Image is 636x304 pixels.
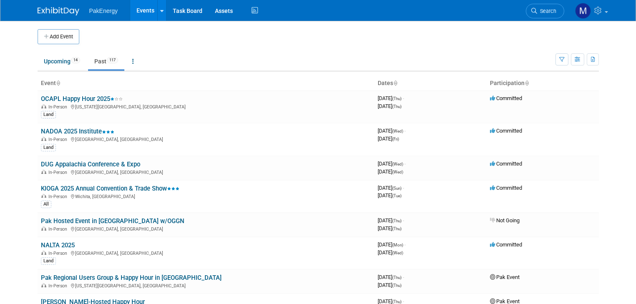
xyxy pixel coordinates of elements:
div: Land [41,111,56,118]
img: In-Person Event [41,137,46,141]
span: - [404,241,406,248]
div: [GEOGRAPHIC_DATA], [GEOGRAPHIC_DATA] [41,249,371,256]
span: [DATE] [378,161,406,167]
span: - [403,95,404,101]
span: [DATE] [378,95,404,101]
img: Mary Walker [575,3,591,19]
span: Committed [490,185,522,191]
span: (Wed) [392,162,403,166]
span: Not Going [490,217,520,224]
span: [DATE] [378,274,404,280]
a: NADOA 2025 Institute [41,128,114,135]
span: [DATE] [378,185,404,191]
span: (Thu) [392,226,401,231]
a: Upcoming14 [38,53,86,69]
a: Sort by Event Name [56,80,60,86]
span: In-Person [48,137,70,142]
span: (Thu) [392,275,401,280]
img: In-Person Event [41,170,46,174]
span: [DATE] [378,128,406,134]
span: - [403,217,404,224]
span: - [403,274,404,280]
span: PakEnergy [89,8,118,14]
a: KIOGA 2025 Annual Convention & Trade Show [41,185,179,192]
span: In-Person [48,226,70,232]
a: Sort by Start Date [393,80,397,86]
img: ExhibitDay [38,7,79,15]
span: (Wed) [392,129,403,133]
span: Pak Event [490,274,520,280]
span: - [404,128,406,134]
span: [DATE] [378,217,404,224]
span: (Wed) [392,251,403,255]
span: [DATE] [378,192,401,198]
a: Pak Hosted Event in [GEOGRAPHIC_DATA] w/OGGN [41,217,184,225]
span: [DATE] [378,282,401,288]
div: [US_STATE][GEOGRAPHIC_DATA], [GEOGRAPHIC_DATA] [41,282,371,289]
div: Land [41,144,56,151]
button: Add Event [38,29,79,44]
div: [GEOGRAPHIC_DATA], [GEOGRAPHIC_DATA] [41,225,371,232]
span: In-Person [48,194,70,199]
div: Land [41,257,56,265]
span: In-Person [48,251,70,256]
div: All [41,201,51,208]
span: (Thu) [392,283,401,288]
span: Committed [490,128,522,134]
span: (Thu) [392,104,401,109]
span: [DATE] [378,249,403,256]
a: Search [526,4,564,18]
span: 117 [107,57,118,63]
span: In-Person [48,104,70,110]
a: Past117 [88,53,124,69]
div: [GEOGRAPHIC_DATA], [GEOGRAPHIC_DATA] [41,168,371,175]
span: [DATE] [378,136,399,142]
span: (Sun) [392,186,401,191]
div: Wichita, [GEOGRAPHIC_DATA] [41,193,371,199]
span: [DATE] [378,103,401,109]
span: In-Person [48,283,70,289]
div: [US_STATE][GEOGRAPHIC_DATA], [GEOGRAPHIC_DATA] [41,103,371,110]
th: Dates [374,76,487,90]
span: (Fri) [392,137,399,141]
span: (Wed) [392,170,403,174]
span: 14 [71,57,80,63]
span: Search [537,8,556,14]
a: NALTA 2025 [41,241,75,249]
th: Event [38,76,374,90]
span: [DATE] [378,168,403,175]
span: [DATE] [378,241,406,248]
img: In-Person Event [41,251,46,255]
span: (Thu) [392,219,401,223]
th: Participation [487,76,599,90]
span: Committed [490,241,522,248]
span: - [404,161,406,167]
span: [DATE] [378,225,401,231]
a: OCAPL Happy Hour 2025 [41,95,123,103]
a: Pak Regional Users Group & Happy Hour in [GEOGRAPHIC_DATA] [41,274,222,281]
a: Sort by Participation Type [525,80,529,86]
span: - [403,185,404,191]
a: DUG Appalachia Conference & Expo [41,161,140,168]
span: In-Person [48,170,70,175]
img: In-Person Event [41,104,46,108]
span: Committed [490,95,522,101]
span: (Mon) [392,243,403,247]
div: [GEOGRAPHIC_DATA], [GEOGRAPHIC_DATA] [41,136,371,142]
span: (Tue) [392,193,401,198]
span: Committed [490,161,522,167]
span: (Thu) [392,96,401,101]
img: In-Person Event [41,226,46,231]
span: (Thu) [392,299,401,304]
img: In-Person Event [41,283,46,287]
img: In-Person Event [41,194,46,198]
